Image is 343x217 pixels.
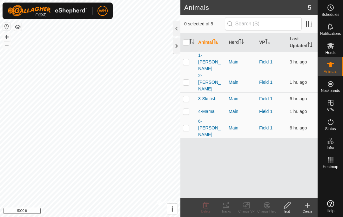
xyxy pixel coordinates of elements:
[3,33,10,41] button: +
[225,17,302,30] input: Search (S)
[259,96,272,101] a: Field 1
[265,40,270,45] p-sorticon: Activate to sort
[167,204,178,214] button: i
[257,209,277,214] div: Change Herd
[323,165,338,169] span: Heatmap
[308,3,311,12] span: 5
[229,79,254,86] div: Main
[229,108,254,115] div: Main
[259,59,272,64] a: Field 1
[290,59,307,64] span: Oct 4, 2025 at 4:41 AM
[65,209,89,214] a: Privacy Policy
[326,209,334,213] span: Help
[259,80,272,85] a: Field 1
[259,109,272,114] a: Field 1
[277,209,297,214] div: Edit
[198,52,224,72] span: 1-[PERSON_NAME]
[325,51,335,55] span: Herds
[320,32,341,36] span: Notifications
[3,23,10,30] button: Reset Map
[201,210,211,213] span: Delete
[324,70,337,74] span: Animals
[97,209,115,214] a: Contact Us
[184,21,225,27] span: 0 selected of 5
[213,40,218,45] p-sorticon: Activate to sort
[321,13,339,16] span: Schedules
[257,33,287,52] th: VP
[229,125,254,131] div: Main
[171,205,173,213] span: i
[184,4,308,11] h2: Animals
[287,33,318,52] th: Last Updated
[297,209,318,214] div: Create
[198,118,224,138] span: 6-[PERSON_NAME]
[290,109,307,114] span: Oct 4, 2025 at 7:11 AM
[14,23,22,31] button: Map Layers
[239,40,244,45] p-sorticon: Activate to sort
[326,146,334,150] span: Infra
[290,125,307,130] span: Oct 4, 2025 at 1:31 AM
[189,40,194,45] p-sorticon: Activate to sort
[290,80,307,85] span: Oct 4, 2025 at 7:01 AM
[198,108,214,115] span: 4-Mama
[216,209,236,214] div: Tracks
[229,59,254,65] div: Main
[99,8,106,14] span: WH
[325,127,336,131] span: Status
[8,5,87,16] img: Gallagher Logo
[196,33,226,52] th: Animal
[290,96,307,101] span: Oct 4, 2025 at 2:11 AM
[236,209,257,214] div: Change VP
[321,89,340,93] span: Neckbands
[3,42,10,49] button: –
[226,33,257,52] th: Herd
[307,43,313,48] p-sorticon: Activate to sort
[229,95,254,102] div: Main
[198,95,217,102] span: 3-Skittish
[198,72,224,92] span: 2-[PERSON_NAME]
[318,198,343,215] a: Help
[259,125,272,130] a: Field 1
[327,108,334,112] span: VPs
